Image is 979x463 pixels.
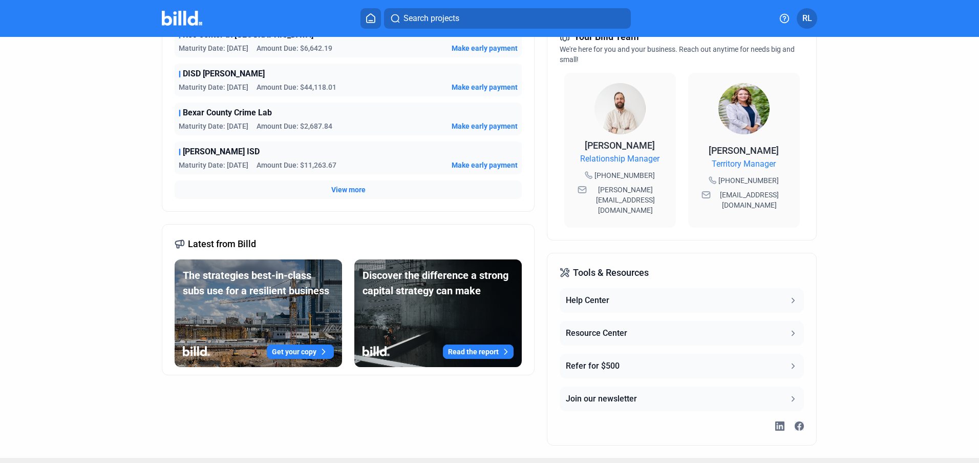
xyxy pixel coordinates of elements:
span: Your Billd Team [574,30,639,44]
div: The strategies best-in-class subs use for a resilient business [183,268,334,298]
button: Resource Center [560,321,803,346]
div: Join our newsletter [566,393,637,405]
span: [PERSON_NAME] ISD [183,146,260,158]
button: Refer for $500 [560,354,803,378]
span: Latest from Billd [188,237,256,251]
span: RL [802,12,812,25]
span: [EMAIL_ADDRESS][DOMAIN_NAME] [713,190,786,210]
span: Maturity Date: [DATE] [179,43,248,53]
div: Refer for $500 [566,360,620,372]
button: Make early payment [452,121,518,131]
img: Relationship Manager [594,83,646,134]
span: Maturity Date: [DATE] [179,160,248,170]
button: Get your copy [267,345,334,359]
span: Maturity Date: [DATE] [179,82,248,92]
span: We're here for you and your business. Reach out anytime for needs big and small! [560,45,795,64]
span: Amount Due: $6,642.19 [257,43,332,53]
span: [PHONE_NUMBER] [594,170,655,180]
button: Join our newsletter [560,387,803,411]
span: Territory Manager [712,158,776,170]
span: Amount Due: $11,263.67 [257,160,336,170]
span: Tools & Resources [573,266,649,280]
div: Help Center [566,294,609,307]
button: Help Center [560,288,803,313]
span: Amount Due: $44,118.01 [257,82,336,92]
div: Discover the difference a strong capital strategy can make [363,268,514,298]
span: Bexar County Crime Lab [183,107,272,119]
button: Make early payment [452,160,518,170]
span: [PERSON_NAME][EMAIL_ADDRESS][DOMAIN_NAME] [589,185,663,215]
button: View more [331,185,366,195]
span: DISD [PERSON_NAME] [183,68,265,80]
span: Amount Due: $2,687.84 [257,121,332,131]
button: Make early payment [452,82,518,92]
span: [PERSON_NAME] [709,145,779,156]
span: Search projects [403,12,459,25]
button: Make early payment [452,43,518,53]
img: Territory Manager [718,83,770,134]
button: Search projects [384,8,631,29]
div: Resource Center [566,327,627,339]
button: RL [797,8,817,29]
span: [PERSON_NAME] [585,140,655,151]
span: Relationship Manager [580,153,659,165]
span: Maturity Date: [DATE] [179,121,248,131]
span: [PHONE_NUMBER] [718,175,779,186]
button: Read the report [443,345,514,359]
img: Billd Company Logo [162,11,202,26]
